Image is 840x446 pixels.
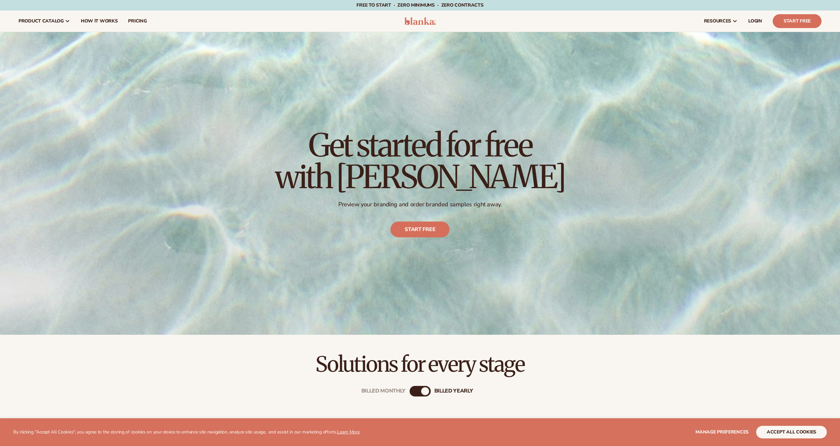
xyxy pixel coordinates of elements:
a: Start free [390,222,450,237]
span: pricing [128,18,147,24]
a: Start Free [773,14,822,28]
span: LOGIN [748,18,762,24]
a: How It Works [76,11,123,32]
span: Free to start · ZERO minimums · ZERO contracts [356,2,483,8]
span: product catalog [18,18,64,24]
a: product catalog [13,11,76,32]
button: accept all cookies [756,426,827,438]
p: By clicking "Accept All Cookies", you agree to the storing of cookies on your device to enhance s... [13,429,360,435]
h1: Get started for free with [PERSON_NAME] [275,129,565,193]
a: resources [699,11,743,32]
div: billed Yearly [434,388,473,395]
span: Manage preferences [695,429,749,435]
a: pricing [123,11,152,32]
div: Billed Monthly [361,388,406,395]
button: Manage preferences [695,426,749,438]
h2: Solutions for every stage [18,353,822,375]
a: LOGIN [743,11,767,32]
img: logo [404,17,436,25]
span: How It Works [81,18,118,24]
p: Preview your branding and order branded samples right away. [275,201,565,208]
span: resources [704,18,731,24]
a: Learn More [337,429,359,435]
